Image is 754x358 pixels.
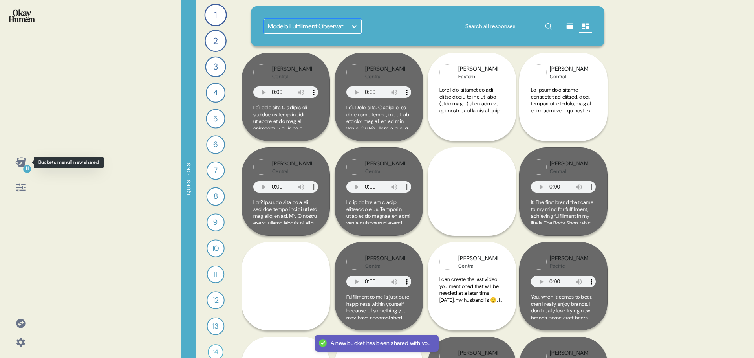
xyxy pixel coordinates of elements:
div: 1 [204,4,227,26]
div: Central [365,263,405,269]
div: 13 [207,318,225,335]
div: [PERSON_NAME] [458,254,498,263]
div: [PERSON_NAME] [458,65,498,73]
div: 11 [207,266,225,283]
div: Buckets menu11 new shared [34,157,104,168]
div: [PERSON_NAME] [550,349,589,358]
div: Central [550,168,589,174]
div: Central [365,73,405,80]
div: 4 [206,83,225,103]
div: Pacific [550,263,589,269]
div: [PERSON_NAME] [365,65,405,73]
div: [PERSON_NAME] [458,349,498,358]
div: [PERSON_NAME] [550,160,589,168]
div: 9 [207,213,225,231]
div: 2 [205,30,227,52]
div: A new bucket has been shared with you [331,340,431,347]
div: Central [365,168,405,174]
div: 6 [206,135,225,154]
div: 5 [206,109,225,128]
div: Central [458,263,498,269]
img: okayhuman.3b1b6348.png [9,9,35,22]
div: [PERSON_NAME] [550,254,589,263]
div: [PERSON_NAME] [550,65,589,73]
div: 8 [206,187,225,206]
div: 3 [205,56,226,77]
div: Central [272,73,312,80]
div: Eastern [458,73,498,80]
div: 10 [207,239,224,257]
div: 11 [23,165,31,173]
div: Central [272,168,312,174]
div: Central [550,73,589,80]
div: Modelo Fulfillment Observations [268,22,348,31]
input: Search all responses [459,19,557,33]
div: 7 [207,162,225,180]
div: 12 [207,291,225,309]
div: [PERSON_NAME] [272,65,312,73]
div: [PERSON_NAME] [365,254,405,263]
div: [PERSON_NAME] [365,160,405,168]
div: [PERSON_NAME] [272,160,312,168]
